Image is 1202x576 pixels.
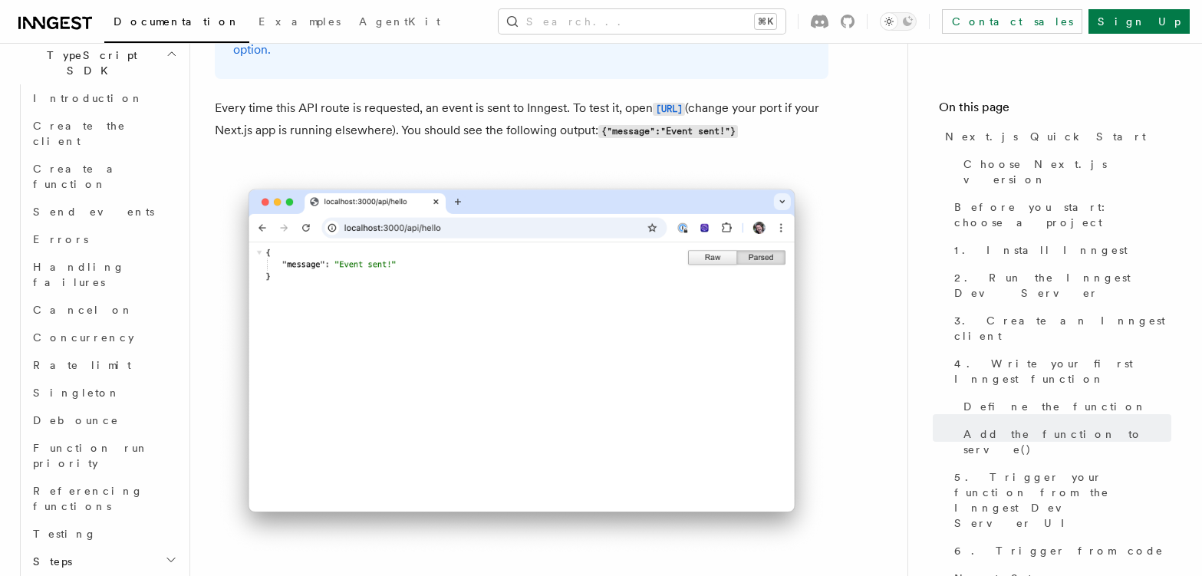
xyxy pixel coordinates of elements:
a: Add the function to serve() [957,420,1171,463]
a: Choose Next.js version [957,150,1171,193]
span: 5. Trigger your function from the Inngest Dev Server UI [954,469,1171,531]
a: 1. Install Inngest [948,236,1171,264]
button: Steps [27,548,180,575]
span: AgentKit [359,15,440,28]
kbd: ⌘K [755,14,776,29]
span: 2. Run the Inngest Dev Server [954,270,1171,301]
span: Create a function [33,163,124,190]
a: [URL] [653,100,685,115]
span: Testing [33,528,97,540]
span: Create the client [33,120,126,147]
a: Rate limit [27,351,180,379]
a: Singleton [27,379,180,406]
a: Concurrency [27,324,180,351]
a: Send events [27,198,180,225]
span: Steps [27,554,72,569]
button: TypeScript SDK [12,41,180,84]
a: Documentation [104,5,249,43]
span: TypeScript SDK [12,48,166,78]
span: Examples [259,15,341,28]
span: Define the function [963,399,1147,414]
a: Cancel on [27,296,180,324]
h4: On this page [939,98,1171,123]
span: Function run priority [33,442,149,469]
a: 3. Create an Inngest client [948,307,1171,350]
img: Web browser showing the JSON response of the /api/hello endpoint [215,166,828,557]
span: 3. Create an Inngest client [954,313,1171,344]
a: 6. Trigger from code [948,537,1171,564]
span: Introduction [33,92,143,104]
a: 4. Write your first Inngest function [948,350,1171,393]
code: [URL] [653,103,685,116]
span: Singleton [33,387,120,399]
button: Toggle dark mode [880,12,917,31]
span: 1. Install Inngest [954,242,1128,258]
span: 4. Write your first Inngest function [954,356,1171,387]
a: Sign Up [1088,9,1190,34]
a: Before you start: choose a project [948,193,1171,236]
span: Concurrency [33,331,134,344]
a: Create a function [27,155,180,198]
span: Referencing functions [33,485,143,512]
button: Search...⌘K [499,9,785,34]
a: Define the function [957,393,1171,420]
a: Next.js Quick Start [939,123,1171,150]
code: {"message":"Event sent!"} [598,125,738,138]
a: Errors [27,225,180,253]
span: 6. Trigger from code [954,543,1164,558]
a: Examples [249,5,350,41]
a: Testing [27,520,180,548]
a: Referencing functions [27,477,180,520]
span: Rate limit [33,359,131,371]
a: Function run priority [27,434,180,477]
span: Errors [33,233,88,245]
a: Introduction [27,84,180,112]
span: Before you start: choose a project [954,199,1171,230]
a: Debounce [27,406,180,434]
span: Choose Next.js version [963,156,1171,187]
a: 2. Run the Inngest Dev Server [948,264,1171,307]
span: Documentation [114,15,240,28]
a: AgentKit [350,5,450,41]
span: Next.js Quick Start [945,129,1146,144]
a: Contact sales [942,9,1082,34]
a: Handling failures [27,253,180,296]
span: Send events [33,206,154,218]
span: Cancel on [33,304,133,316]
a: 5. Trigger your function from the Inngest Dev Server UI [948,463,1171,537]
span: Handling failures [33,261,125,288]
span: Add the function to serve() [963,426,1171,457]
a: Create the client [27,112,180,155]
span: Debounce [33,414,119,426]
p: Every time this API route is requested, an event is sent to Inngest. To test it, open (change you... [215,97,828,142]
